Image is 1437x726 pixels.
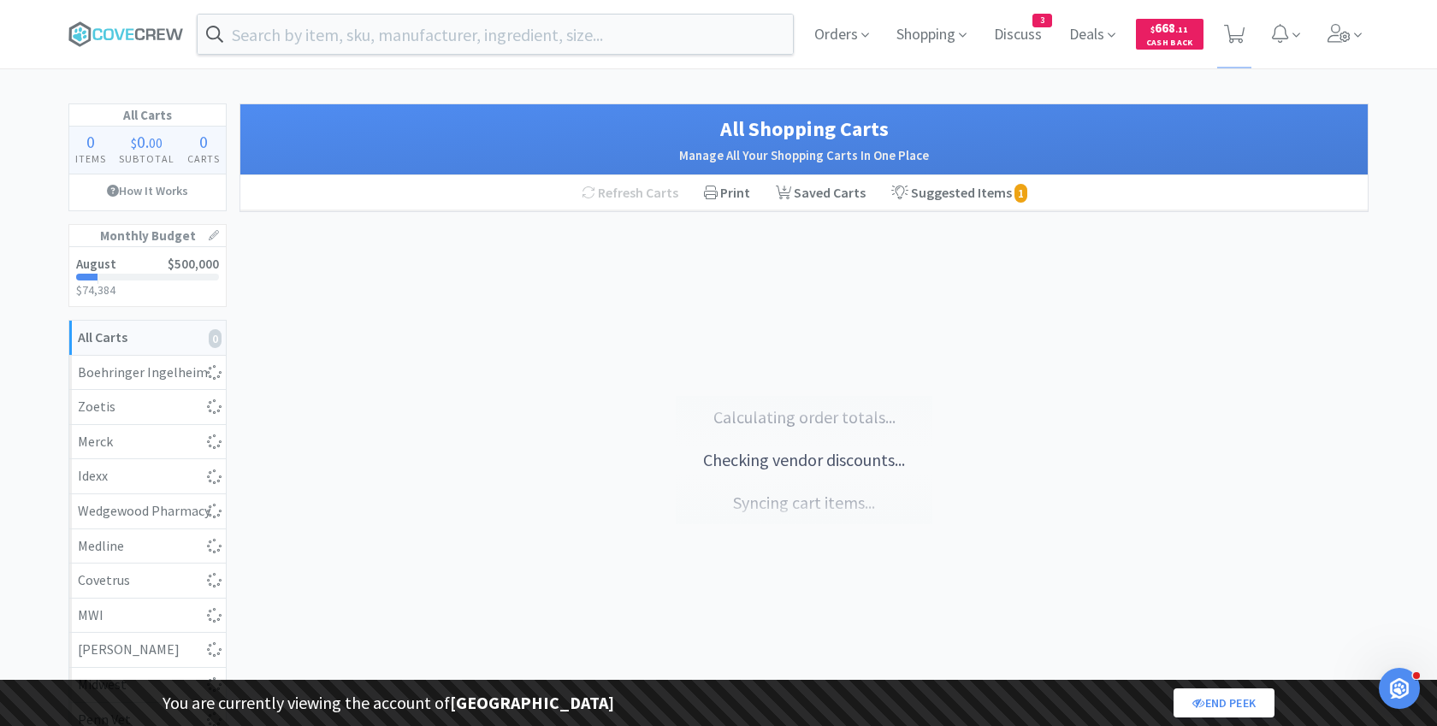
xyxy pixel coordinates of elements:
[987,27,1049,43] a: Discuss3
[69,174,226,207] a: How It Works
[198,15,793,54] input: Search by item, sku, manufacturer, ingredient, size...
[69,494,226,529] a: Wedgewood Pharmacy
[78,328,127,345] strong: All Carts
[78,362,217,384] div: Boehringer Ingelheim
[69,356,226,391] a: Boehringer Ingelheim
[69,151,113,167] h4: Items
[76,282,115,298] span: $74,384
[78,674,217,696] div: Midwest
[69,425,226,460] a: Merck
[199,131,208,152] span: 0
[78,639,217,661] div: [PERSON_NAME]
[168,256,219,272] span: $500,000
[163,689,614,717] p: You are currently viewing the account of
[113,151,181,167] h4: Subtotal
[69,564,226,599] a: Covetrus
[1014,184,1027,203] i: 1
[257,113,1351,145] h1: All Shopping Carts
[69,599,226,634] a: MWI
[69,321,226,356] a: All Carts0
[691,175,763,211] div: Print
[78,500,217,522] div: Wedgewood Pharmacy
[69,247,226,306] a: August$500,000$74,384
[113,133,181,151] div: .
[763,175,878,211] a: Saved Carts
[78,570,217,592] div: Covetrus
[1174,688,1274,717] a: End Peek
[69,225,226,247] h1: Monthly Budget
[69,459,226,494] a: Idexx
[1150,24,1155,35] span: $
[1033,15,1051,27] span: 3
[78,431,217,453] div: Merck
[180,151,226,167] h4: Carts
[78,465,217,487] div: Idexx
[78,396,217,418] div: Zoetis
[86,131,95,152] span: 0
[137,131,145,152] span: 0
[69,668,226,703] a: Midwest
[69,104,226,127] h1: All Carts
[209,329,222,348] i: 0
[257,145,1351,166] h2: Manage All Your Shopping Carts In One Place
[149,134,163,151] span: 00
[76,257,116,270] h2: August
[1136,11,1203,57] a: $668.11Cash Back
[69,529,226,564] a: Medline
[69,633,226,668] a: [PERSON_NAME]
[878,175,1040,211] a: Suggested Items 1
[450,692,614,713] strong: [GEOGRAPHIC_DATA]
[1150,20,1188,36] span: 668
[1379,668,1420,709] iframe: Intercom live chat
[69,390,226,425] a: Zoetis
[131,134,137,151] span: $
[1175,24,1188,35] span: . 11
[1146,38,1193,50] span: Cash Back
[78,535,217,558] div: Medline
[78,605,217,627] div: MWI
[569,175,691,211] div: Refresh Carts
